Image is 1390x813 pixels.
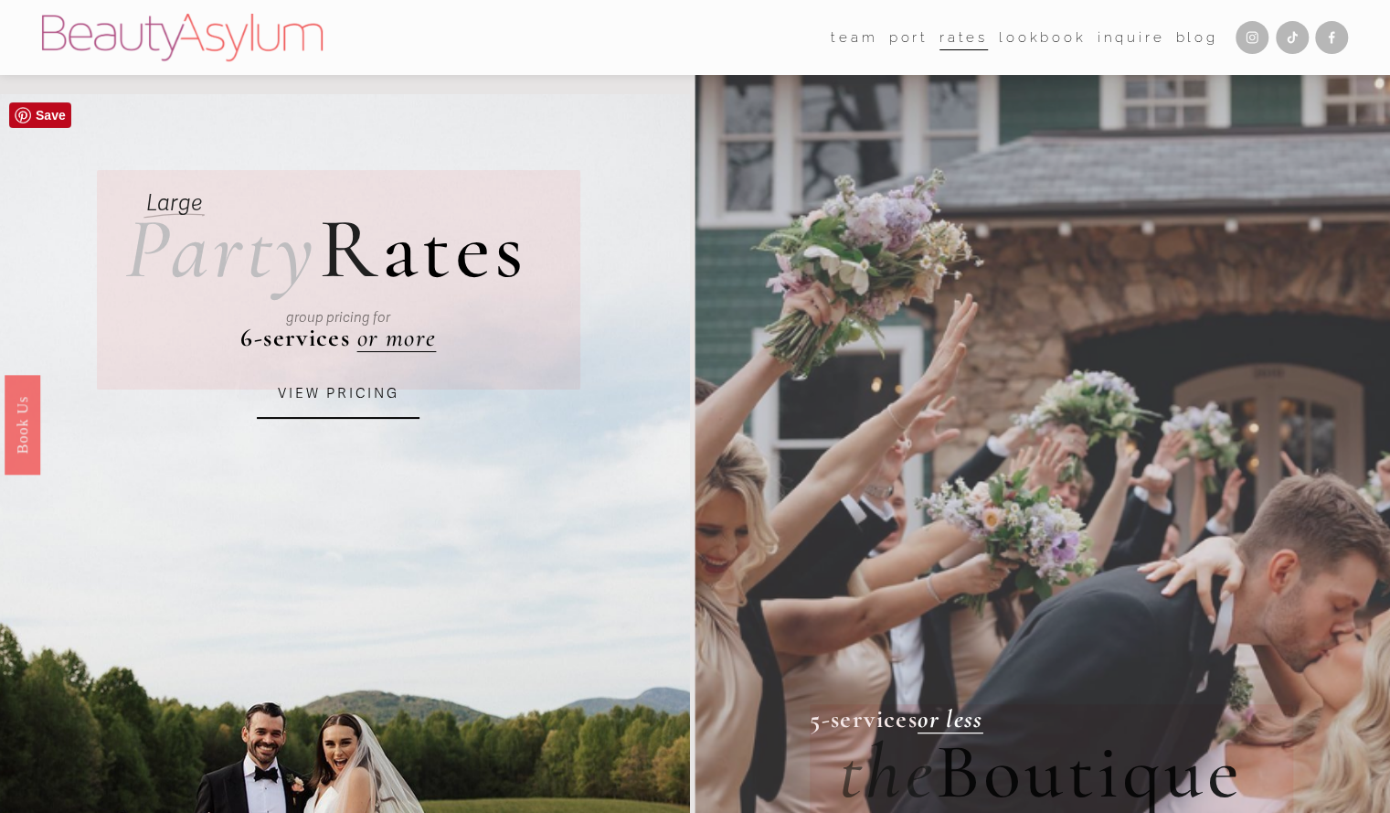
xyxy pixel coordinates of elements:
[831,26,877,50] span: team
[257,369,419,419] a: VIEW PRICING
[889,24,928,51] a: port
[1175,24,1217,51] a: Blog
[918,703,983,734] a: or less
[1276,21,1309,54] a: TikTok
[1098,24,1165,51] a: Inquire
[5,374,40,474] a: Book Us
[1315,21,1348,54] a: Facebook
[1236,21,1268,54] a: Instagram
[125,207,527,293] h2: ates
[810,703,918,734] strong: 5-services
[831,24,877,51] a: folder dropdown
[146,189,202,217] em: Large
[999,24,1086,51] a: Lookbook
[286,309,390,326] em: group pricing for
[939,24,988,51] a: Rates
[319,198,382,301] span: R
[125,198,318,301] em: Party
[42,14,323,61] img: Beauty Asylum | Bridal Hair &amp; Makeup Charlotte &amp; Atlanta
[9,102,71,128] a: Pin it!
